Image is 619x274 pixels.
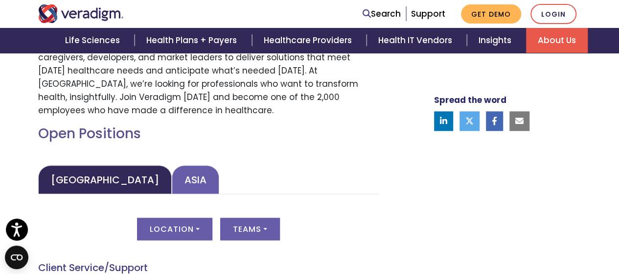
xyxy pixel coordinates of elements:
[252,28,367,53] a: Healthcare Providers
[172,165,219,194] a: Asia
[467,28,526,53] a: Insights
[137,218,212,240] button: Location
[135,28,252,53] a: Health Plans + Payers
[38,125,379,142] h2: Open Positions
[38,262,379,274] h4: Client Service/Support
[38,165,172,194] a: [GEOGRAPHIC_DATA]
[363,7,401,21] a: Search
[461,4,521,24] a: Get Demo
[53,28,135,53] a: Life Sciences
[38,37,379,117] p: Join a passionate team of dedicated associates who work side-by-side with caregivers, developers,...
[38,4,124,23] img: Veradigm logo
[434,94,506,106] strong: Spread the word
[526,28,588,53] a: About Us
[530,4,576,24] a: Login
[5,246,28,269] button: Open CMP widget
[411,8,445,20] a: Support
[220,218,280,240] button: Teams
[367,28,467,53] a: Health IT Vendors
